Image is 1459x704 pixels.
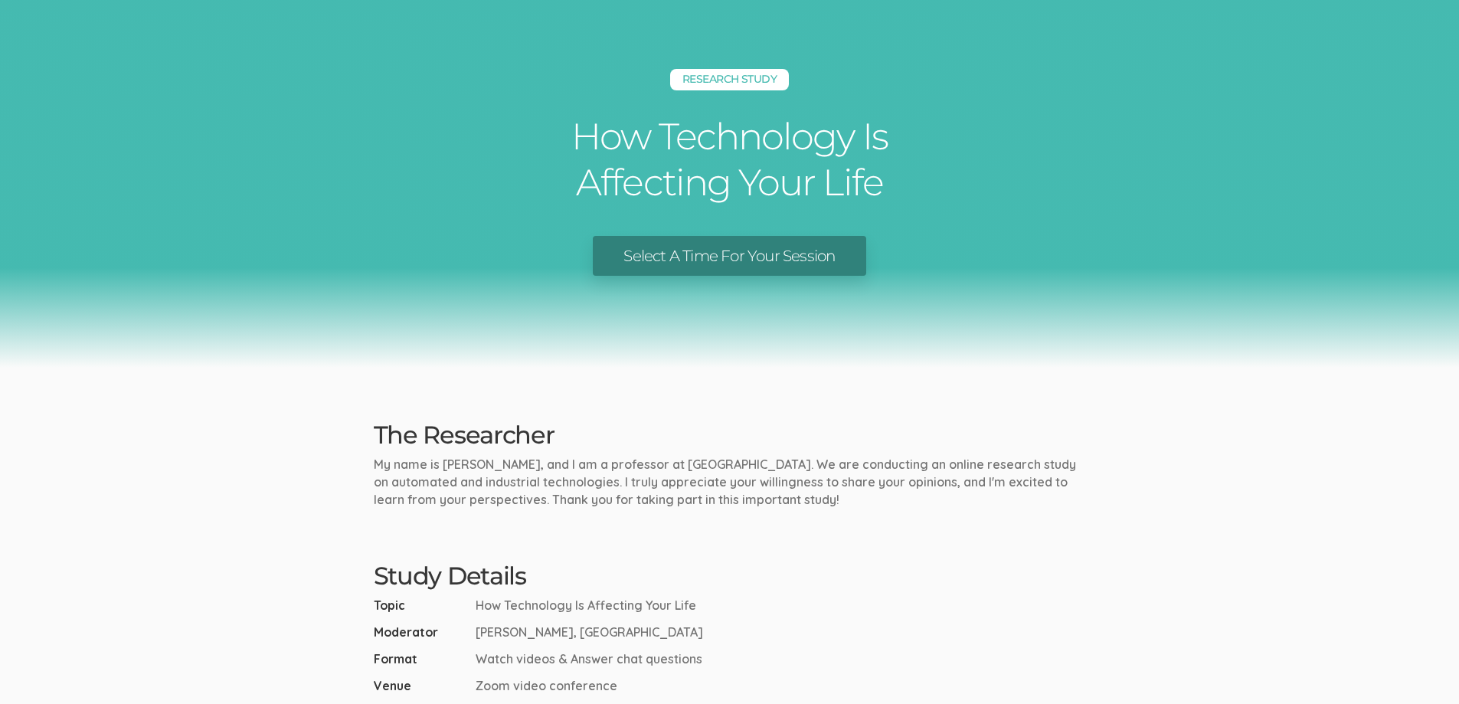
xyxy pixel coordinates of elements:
[476,677,617,695] span: Zoom video conference
[670,69,789,90] h5: Research Study
[476,597,696,614] span: How Technology Is Affecting Your Life
[374,456,1086,509] p: My name is [PERSON_NAME], and I am a professor at [GEOGRAPHIC_DATA]. We are conducting an online ...
[374,562,1086,589] h2: Study Details
[374,421,1086,448] h2: The Researcher
[500,113,960,205] h1: How Technology Is Affecting Your Life
[374,650,469,668] span: Format
[374,597,469,614] span: Topic
[476,624,703,641] span: [PERSON_NAME], [GEOGRAPHIC_DATA]
[374,677,469,695] span: Venue
[593,236,865,277] a: Select A Time For Your Session
[374,624,469,641] span: Moderator
[1382,630,1459,704] iframe: Chat Widget
[476,650,702,668] span: Watch videos & Answer chat questions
